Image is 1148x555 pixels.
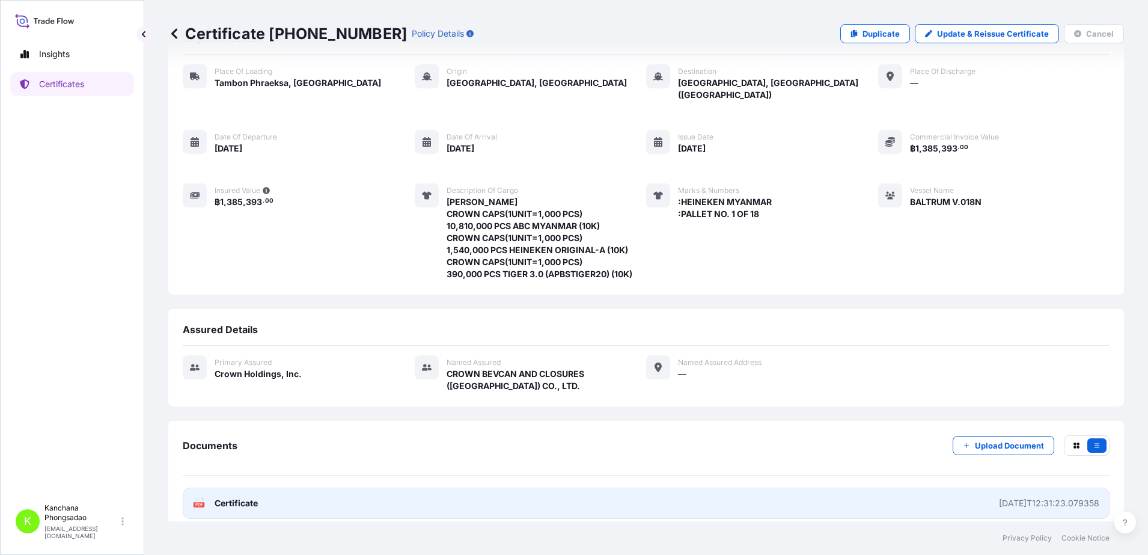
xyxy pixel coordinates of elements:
span: Place of discharge [910,67,975,76]
p: Duplicate [863,28,900,40]
span: Primary assured [215,358,272,367]
span: ฿ [910,144,915,153]
span: 393 [941,144,957,153]
span: Description of cargo [447,186,518,195]
span: , [938,144,941,153]
a: PDFCertificate[DATE]T12:31:23.079358 [183,488,1110,519]
div: [DATE]T12:31:23.079358 [999,497,1099,509]
a: Update & Reissue Certificate [915,24,1059,43]
span: — [678,368,686,380]
span: 385 [922,144,938,153]
span: Named Assured [447,358,501,367]
span: 1 [915,144,919,153]
span: Assured Details [183,323,258,336]
span: [DATE] [678,143,706,155]
p: Update & Reissue Certificate [937,28,1049,40]
span: CROWN BEVCAN AND CLOSURES ([GEOGRAPHIC_DATA]) CO., LTD. [447,368,647,392]
a: Cookie Notice [1061,533,1110,543]
button: Upload Document [953,436,1054,455]
span: Origin [447,67,467,76]
span: ฿ [215,198,220,206]
span: 00 [960,146,968,150]
p: Kanchana Phongsadao [44,503,119,523]
span: . [263,199,264,203]
p: Policy Details [412,28,464,40]
a: Duplicate [840,24,910,43]
span: Date of arrival [447,132,497,142]
span: [GEOGRAPHIC_DATA], [GEOGRAPHIC_DATA] [447,77,627,89]
span: :HEINEKEN MYANMAR :PALLET NO. 1 OF 18 [678,196,772,220]
p: Insights [39,48,70,60]
span: Certificate [215,497,258,509]
span: 393 [246,198,262,206]
a: Privacy Policy [1003,533,1052,543]
span: BALTRUM V.018N [910,196,982,208]
a: Certificates [10,72,134,96]
span: 00 [265,199,273,203]
span: Commercial Invoice Value [910,132,999,142]
span: [DATE] [215,143,242,155]
span: Marks & Numbers [678,186,739,195]
span: Vessel Name [910,186,954,195]
span: K [24,515,31,527]
span: . [957,146,959,150]
button: Cancel [1064,24,1124,43]
span: 1 [220,198,224,206]
p: Cancel [1086,28,1114,40]
span: Date of departure [215,132,277,142]
span: Tambon Phraeksa, [GEOGRAPHIC_DATA] [215,77,381,89]
span: Crown Holdings, Inc. [215,368,302,380]
p: Upload Document [975,440,1044,452]
span: , [243,198,246,206]
a: Insights [10,42,134,66]
span: , [919,144,922,153]
span: Destination [678,67,716,76]
span: 385 [227,198,243,206]
text: PDF [195,503,203,507]
span: Named Assured Address [678,358,762,367]
span: Documents [183,440,237,452]
span: Place of Loading [215,67,272,76]
span: — [910,77,918,89]
span: , [224,198,227,206]
p: Certificate [PHONE_NUMBER] [168,24,407,43]
p: [EMAIL_ADDRESS][DOMAIN_NAME] [44,525,119,539]
span: [PERSON_NAME] CROWN CAPS(1UNIT=1,000 PCS) 10,810,000 PCS ABC MYANMAR (10K) CROWN CAPS(1UNIT=1,000... [447,196,632,280]
span: [DATE] [447,143,474,155]
span: Insured Value [215,186,260,195]
p: Certificates [39,78,84,90]
span: [GEOGRAPHIC_DATA], [GEOGRAPHIC_DATA] ([GEOGRAPHIC_DATA]) [678,77,878,101]
span: Issue Date [678,132,713,142]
